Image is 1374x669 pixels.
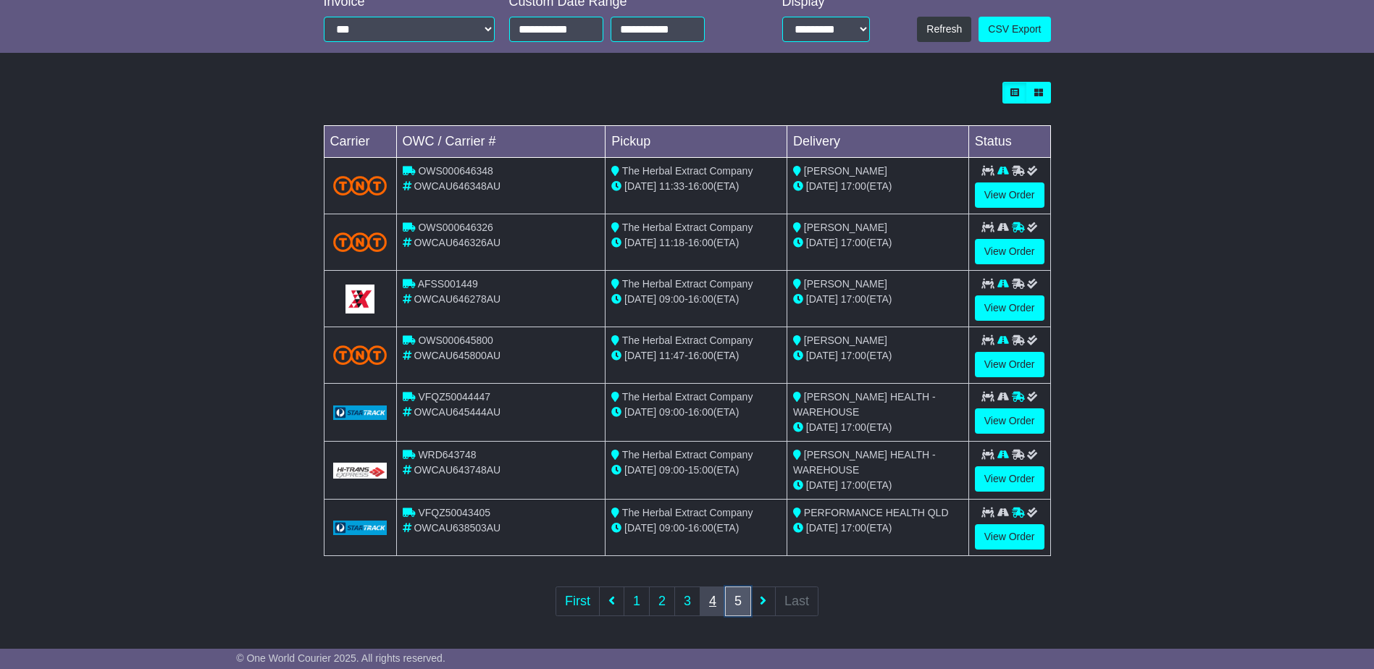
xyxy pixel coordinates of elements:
div: - (ETA) [611,292,781,307]
a: View Order [975,239,1044,264]
span: [PERSON_NAME] HEALTH - WAREHOUSE [793,391,936,418]
span: [DATE] [806,180,838,192]
span: OWCAU646326AU [414,237,500,248]
a: 5 [725,586,751,616]
span: The Herbal Extract Company [622,391,753,403]
span: The Herbal Extract Company [622,222,753,233]
div: (ETA) [793,348,963,363]
span: [DATE] [806,479,838,491]
span: OWS000646348 [418,165,493,177]
a: First [556,586,600,616]
span: [DATE] [624,350,656,361]
span: 17:00 [841,350,866,361]
span: © One World Courier 2025. All rights reserved. [236,652,445,664]
span: 17:00 [841,293,866,305]
img: TNT_Domestic.png [333,232,388,252]
span: 16:00 [688,180,713,192]
div: - (ETA) [611,179,781,194]
span: OWCAU646348AU [414,180,500,192]
a: View Order [975,295,1044,321]
div: - (ETA) [611,521,781,536]
span: PERFORMANCE HEALTH QLD [804,507,949,518]
span: The Herbal Extract Company [622,449,753,460]
span: 09:00 [659,406,684,418]
a: View Order [975,352,1044,377]
td: Carrier [324,126,396,158]
span: 11:33 [659,180,684,192]
span: 09:00 [659,522,684,534]
div: (ETA) [793,521,963,536]
span: 09:00 [659,464,684,476]
span: 17:00 [841,180,866,192]
span: AFSS001449 [418,278,478,290]
span: [DATE] [806,237,838,248]
span: [DATE] [624,464,656,476]
span: [DATE] [624,522,656,534]
img: GetCarrierServiceLogo [345,285,374,314]
td: Status [968,126,1050,158]
span: 16:00 [688,522,713,534]
span: 17:00 [841,479,866,491]
img: GetCarrierServiceLogo [333,405,388,420]
div: (ETA) [793,420,963,435]
div: - (ETA) [611,235,781,251]
span: VFQZ50043405 [418,507,490,518]
span: [PERSON_NAME] [804,278,887,290]
img: GetCarrierServiceLogo [333,521,388,535]
a: View Order [975,408,1044,434]
span: [DATE] [806,350,838,361]
span: [DATE] [624,237,656,248]
button: Refresh [917,17,971,42]
span: [DATE] [624,180,656,192]
span: OWCAU638503AU [414,522,500,534]
span: The Herbal Extract Company [622,165,753,177]
span: 09:00 [659,293,684,305]
div: - (ETA) [611,348,781,363]
span: 17:00 [841,237,866,248]
span: OWCAU645800AU [414,350,500,361]
span: [PERSON_NAME] [804,165,887,177]
span: The Herbal Extract Company [622,507,753,518]
img: TNT_Domestic.png [333,176,388,195]
span: 16:00 [688,350,713,361]
a: 3 [674,586,700,616]
td: Pickup [606,126,787,158]
a: 1 [624,586,650,616]
a: CSV Export [979,17,1050,42]
span: [DATE] [624,293,656,305]
img: TNT_Domestic.png [333,345,388,365]
td: OWC / Carrier # [396,126,606,158]
div: - (ETA) [611,463,781,478]
a: View Order [975,524,1044,550]
span: [DATE] [806,421,838,433]
span: 11:18 [659,237,684,248]
td: Delivery [787,126,968,158]
span: 15:00 [688,464,713,476]
span: OWS000646326 [418,222,493,233]
span: OWCAU645444AU [414,406,500,418]
span: [PERSON_NAME] [804,222,887,233]
span: OWCAU643748AU [414,464,500,476]
span: 11:47 [659,350,684,361]
a: View Order [975,466,1044,492]
div: (ETA) [793,478,963,493]
div: - (ETA) [611,405,781,420]
div: (ETA) [793,179,963,194]
span: OWCAU646278AU [414,293,500,305]
div: (ETA) [793,292,963,307]
span: The Herbal Extract Company [622,278,753,290]
a: 2 [649,586,675,616]
span: [DATE] [806,522,838,534]
a: View Order [975,182,1044,208]
span: VFQZ50044447 [418,391,490,403]
span: 16:00 [688,237,713,248]
span: WRD643748 [418,449,476,460]
span: 16:00 [688,293,713,305]
span: 17:00 [841,421,866,433]
span: 16:00 [688,406,713,418]
span: [DATE] [624,406,656,418]
img: GetCarrierServiceLogo [333,463,388,479]
span: 17:00 [841,522,866,534]
div: (ETA) [793,235,963,251]
span: [PERSON_NAME] HEALTH - WAREHOUSE [793,449,936,476]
